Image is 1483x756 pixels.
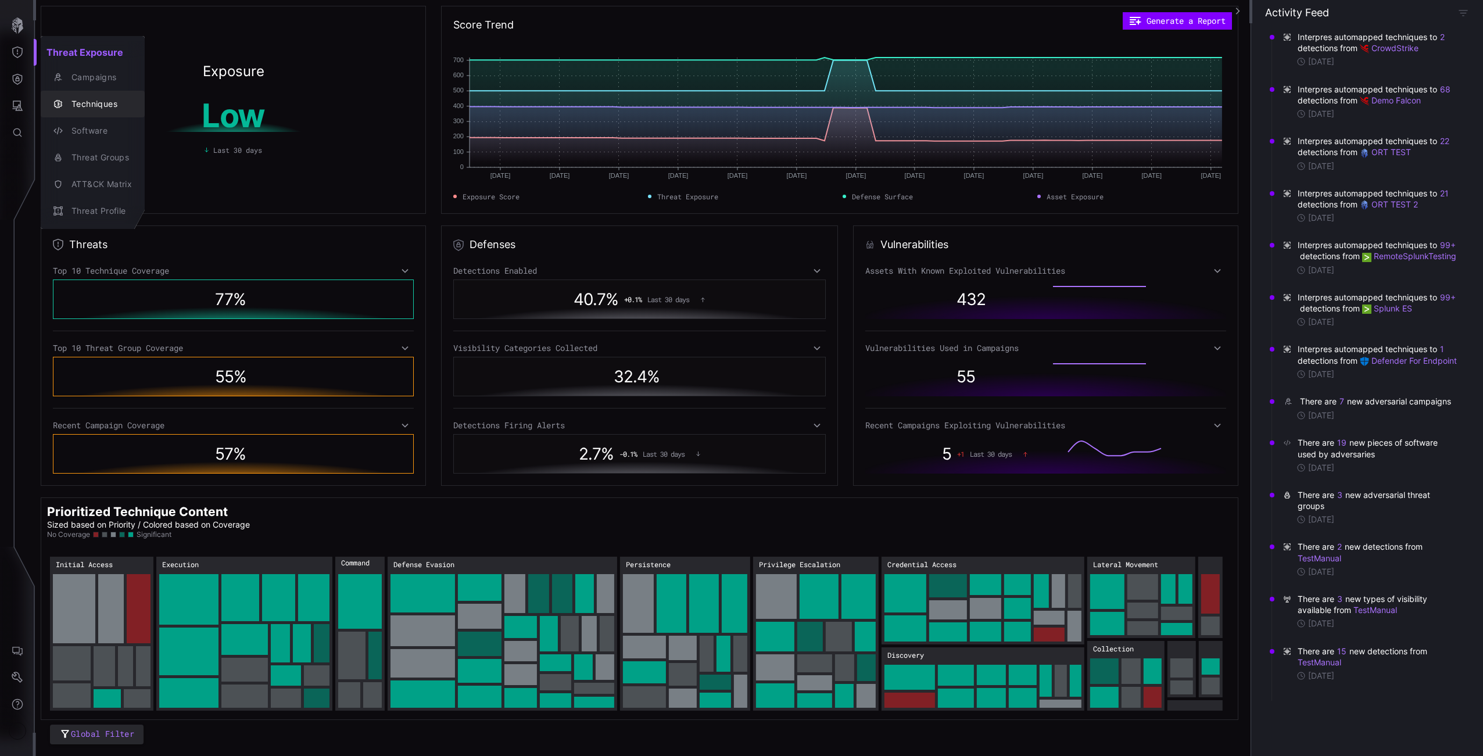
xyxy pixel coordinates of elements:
div: Campaigns [66,70,132,85]
button: Threat Profile [41,198,145,224]
button: Software [41,117,145,144]
button: ATT&CK Matrix [41,171,145,198]
button: Campaigns [41,64,145,91]
div: ATT&CK Matrix [66,177,132,192]
button: Techniques [41,91,145,117]
div: Threat Profile [66,204,132,218]
div: Software [66,124,132,138]
button: Threat Groups [41,144,145,171]
div: Techniques [66,97,132,112]
div: Threat Groups [66,151,132,165]
h2: Threat Exposure [41,41,145,64]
